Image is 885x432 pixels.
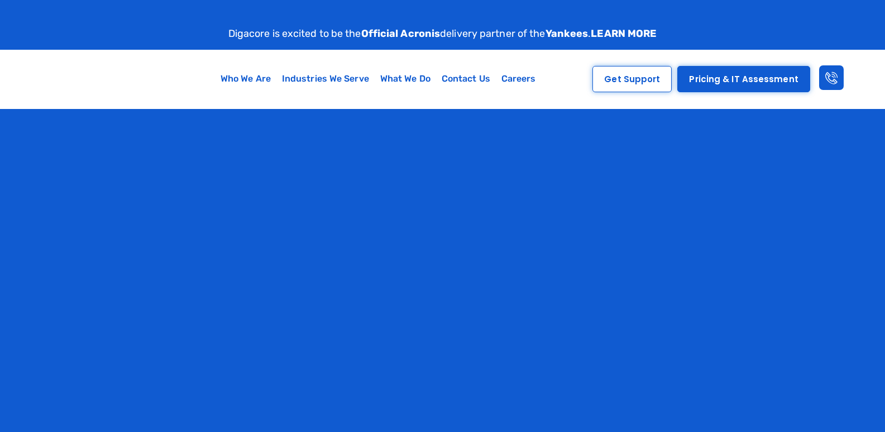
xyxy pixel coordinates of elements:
[592,66,672,92] a: Get Support
[228,26,657,41] p: Digacore is excited to be the delivery partner of the .
[375,66,436,92] a: What We Do
[677,66,810,92] a: Pricing & IT Assessment
[546,27,589,40] strong: Yankees
[436,66,496,92] a: Contact Us
[591,27,657,40] a: LEARN MORE
[496,66,542,92] a: Careers
[689,75,798,83] span: Pricing & IT Assessment
[19,55,131,103] img: Digacore logo 1
[276,66,375,92] a: Industries We Serve
[215,66,276,92] a: Who We Are
[604,75,660,83] span: Get Support
[177,66,580,92] nav: Menu
[361,27,441,40] strong: Official Acronis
